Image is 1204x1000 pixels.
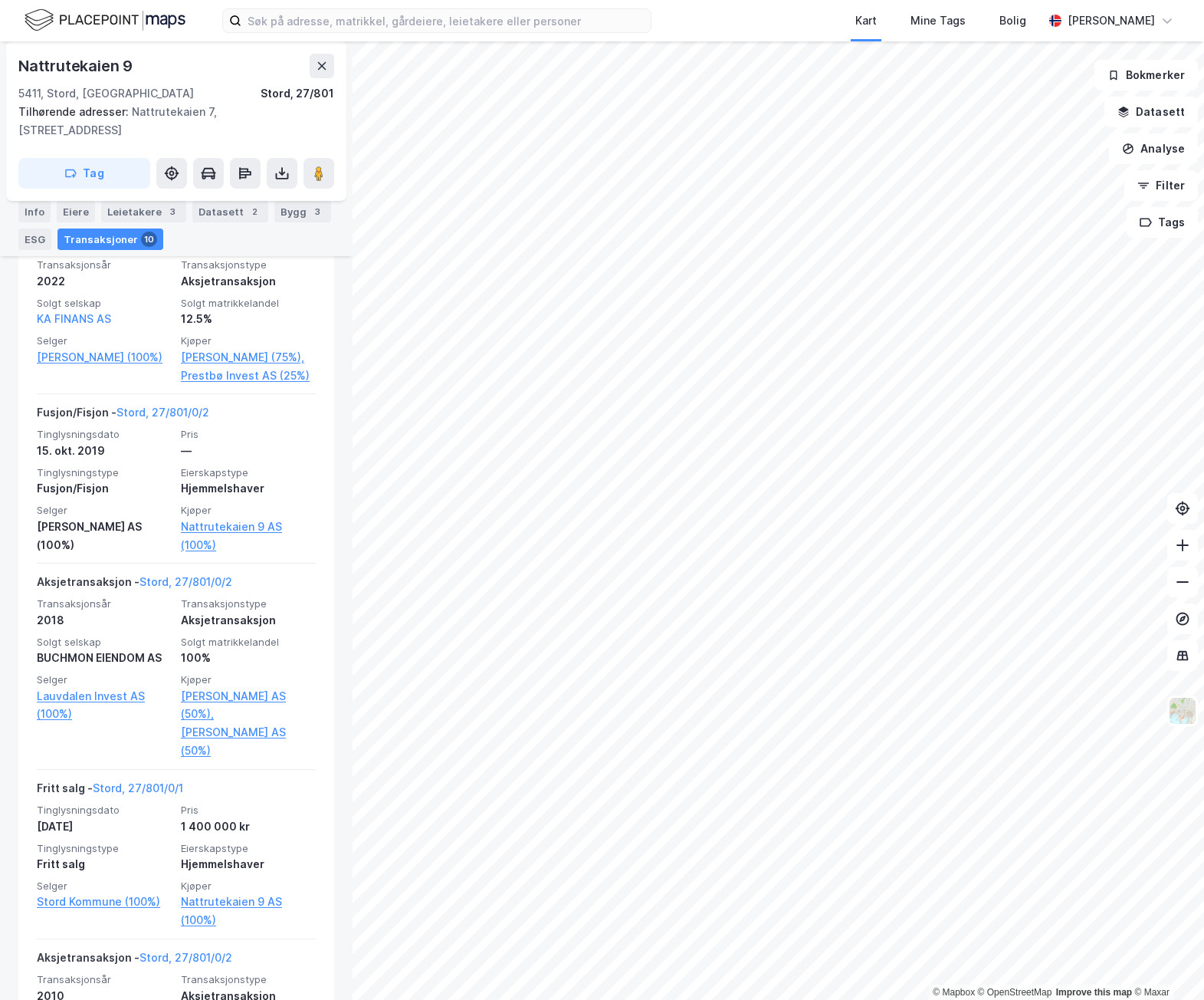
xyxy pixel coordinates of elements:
[37,272,172,291] div: 2022
[57,201,95,222] div: Eiere
[1168,696,1197,725] img: Z
[181,804,316,817] span: Pris
[247,204,262,219] div: 2
[181,597,316,610] span: Transaksjonstype
[18,103,322,140] div: Nattrutekaien 7, [STREET_ADDRESS]
[181,687,316,724] a: [PERSON_NAME] AS (50%),
[1068,12,1155,30] div: [PERSON_NAME]
[37,466,172,479] span: Tinglysningstype
[18,84,194,103] div: 5411, Stord, [GEOGRAPHIC_DATA]
[181,297,316,310] span: Solgt matrikkelandel
[37,597,172,610] span: Transaksjonsår
[181,880,316,893] span: Kjøper
[261,84,334,103] div: Stord, 27/801
[101,201,186,222] div: Leietakere
[1056,987,1132,998] a: Improve this map
[181,310,316,328] div: 12.5%
[139,575,232,588] a: Stord, 27/801/0/2
[910,12,966,30] div: Mine Tags
[18,158,150,189] button: Tag
[181,842,316,855] span: Eierskapstype
[37,573,232,597] div: Aksjetransaksjon -
[978,987,1052,998] a: OpenStreetMap
[1109,133,1198,164] button: Analyse
[37,518,172,554] div: [PERSON_NAME] AS (100%)
[116,406,209,419] a: Stord, 27/801/0/2
[93,781,183,794] a: Stord, 27/801/0/1
[37,504,172,517] span: Selger
[1104,97,1198,127] button: Datasett
[241,9,651,32] input: Søk på adresse, matrikkel, gårdeiere, leietakere eller personer
[37,348,172,367] a: [PERSON_NAME] (100%)
[1127,207,1198,238] button: Tags
[37,479,172,498] div: Fusjon/Fisjon
[37,334,172,347] span: Selger
[181,636,316,649] span: Solgt matrikkelandel
[18,229,51,250] div: ESG
[37,855,172,873] div: Fritt salg
[37,973,172,986] span: Transaksjonsår
[37,893,172,911] a: Stord Kommune (100%)
[37,649,172,667] div: BUCHMON EIENDOM AS
[37,636,172,649] span: Solgt selskap
[37,428,172,441] span: Tinglysningsdato
[37,804,172,817] span: Tinglysningsdato
[37,258,172,271] span: Transaksjonsår
[165,204,180,219] div: 3
[181,973,316,986] span: Transaksjonstype
[181,855,316,873] div: Hjemmelshaver
[57,229,163,250] div: Transaksjoner
[1094,60,1198,90] button: Bokmerker
[181,504,316,517] span: Kjøper
[37,312,111,325] a: KA FINANS AS
[37,779,183,804] div: Fritt salg -
[141,232,157,247] div: 10
[18,105,132,118] span: Tilhørende adresser:
[18,201,51,222] div: Info
[181,817,316,836] div: 1 400 000 kr
[37,403,209,428] div: Fusjon/Fisjon -
[37,442,172,460] div: 15. okt. 2019
[37,880,172,893] span: Selger
[274,201,331,222] div: Bygg
[181,649,316,667] div: 100%
[310,204,325,219] div: 3
[999,12,1026,30] div: Bolig
[192,201,268,222] div: Datasett
[181,258,316,271] span: Transaksjonstype
[933,987,975,998] a: Mapbox
[181,442,316,460] div: —
[181,466,316,479] span: Eierskapstype
[37,611,172,630] div: 2018
[37,842,172,855] span: Tinglysningstype
[37,817,172,836] div: [DATE]
[181,673,316,686] span: Kjøper
[139,951,232,964] a: Stord, 27/801/0/2
[181,428,316,441] span: Pris
[18,54,136,78] div: Nattrutekaien 9
[1127,926,1204,1000] div: Kontrollprogram for chat
[181,272,316,291] div: Aksjetransaksjon
[181,518,316,554] a: Nattrutekaien 9 AS (100%)
[181,723,316,760] a: [PERSON_NAME] AS (50%)
[37,949,232,973] div: Aksjetransaksjon -
[37,673,172,686] span: Selger
[25,7,185,34] img: logo.f888ab2527a4732fd821a326f86c7f29.svg
[1124,170,1198,201] button: Filter
[181,893,316,929] a: Nattrutekaien 9 AS (100%)
[1127,926,1204,1000] iframe: Chat Widget
[181,334,316,347] span: Kjøper
[181,348,316,367] a: [PERSON_NAME] (75%),
[37,297,172,310] span: Solgt selskap
[181,479,316,498] div: Hjemmelshaver
[181,611,316,630] div: Aksjetransaksjon
[855,12,877,30] div: Kart
[37,687,172,724] a: Lauvdalen Invest AS (100%)
[181,367,316,385] a: Prestbø Invest AS (25%)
